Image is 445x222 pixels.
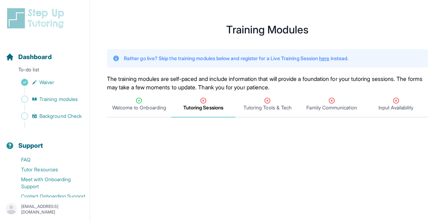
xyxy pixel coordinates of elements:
a: Training modules [6,94,90,104]
a: here [319,55,329,61]
p: [EMAIL_ADDRESS][DOMAIN_NAME] [21,204,84,215]
p: The training modules are self-paced and include information that will provide a foundation for yo... [107,75,428,91]
a: Background Check [6,111,90,121]
span: Family Communication [306,104,357,111]
nav: Tabs [107,91,428,118]
span: Support [18,141,43,151]
span: Waiver [39,79,54,86]
span: Tutoring Tools & Tech [243,104,292,111]
button: Support [3,129,87,153]
h1: Training Modules [107,25,428,34]
img: logo [6,7,68,30]
a: Tutor Resources [6,165,90,175]
a: Dashboard [6,52,52,62]
span: Dashboard [18,52,52,62]
button: Dashboard [3,41,87,65]
span: Training modules [39,96,78,103]
a: Meet with Onboarding Support [6,175,90,191]
span: Background Check [39,113,82,120]
a: Waiver [6,77,90,87]
span: Tutoring Sessions [183,104,223,111]
span: Welcome to Onboarding [112,104,166,111]
a: FAQ [6,155,90,165]
p: To-do list [3,66,87,76]
button: [EMAIL_ADDRESS][DOMAIN_NAME] [6,203,84,216]
p: Rather go live? Skip the training modules below and register for a Live Training Session instead. [124,55,348,62]
span: Input Availability [379,104,413,111]
a: Contact Onboarding Support [6,191,90,201]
